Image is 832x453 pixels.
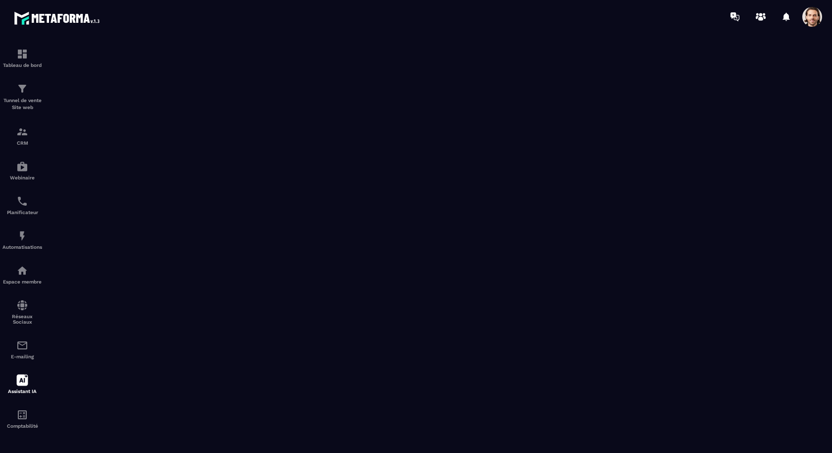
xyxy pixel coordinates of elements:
[2,97,42,111] p: Tunnel de vente Site web
[2,118,42,153] a: formationformationCRM
[2,41,42,75] a: formationformationTableau de bord
[2,244,42,250] p: Automatisations
[16,340,28,351] img: email
[2,75,42,118] a: formationformationTunnel de vente Site web
[2,354,42,359] p: E-mailing
[2,257,42,292] a: automationsautomationsEspace membre
[2,62,42,68] p: Tableau de bord
[14,9,103,27] img: logo
[2,188,42,223] a: schedulerschedulerPlanificateur
[2,175,42,180] p: Webinaire
[16,409,28,421] img: accountant
[2,314,42,325] p: Réseaux Sociaux
[16,126,28,138] img: formation
[16,83,28,95] img: formation
[2,210,42,215] p: Planificateur
[2,279,42,284] p: Espace membre
[16,299,28,311] img: social-network
[16,265,28,277] img: automations
[2,292,42,332] a: social-networksocial-networkRéseaux Sociaux
[2,389,42,394] p: Assistant IA
[16,230,28,242] img: automations
[16,161,28,172] img: automations
[2,140,42,146] p: CRM
[2,223,42,257] a: automationsautomationsAutomatisations
[2,367,42,401] a: Assistant IA
[2,332,42,367] a: emailemailE-mailing
[2,401,42,436] a: accountantaccountantComptabilité
[16,195,28,207] img: scheduler
[16,48,28,60] img: formation
[2,153,42,188] a: automationsautomationsWebinaire
[2,423,42,429] p: Comptabilité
